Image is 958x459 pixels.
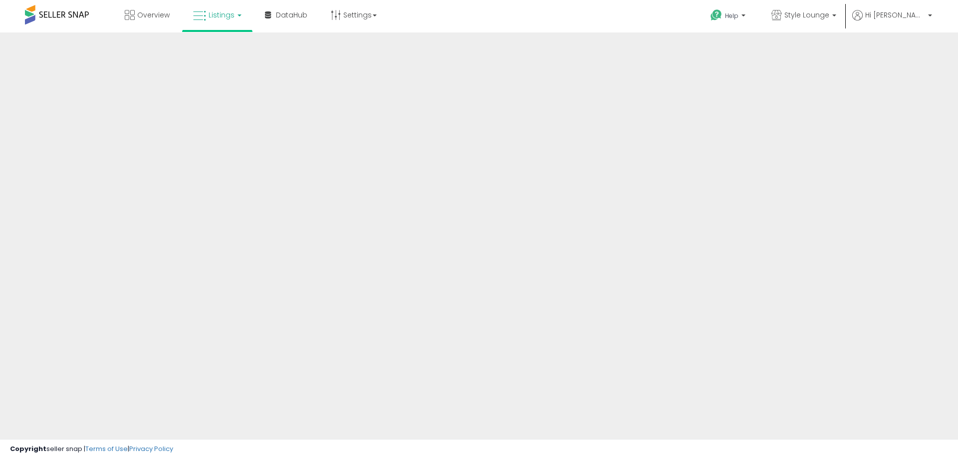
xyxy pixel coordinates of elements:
[710,9,722,21] i: Get Help
[784,10,829,20] span: Style Lounge
[137,10,170,20] span: Overview
[725,11,738,20] span: Help
[10,444,46,454] strong: Copyright
[209,10,235,20] span: Listings
[276,10,307,20] span: DataHub
[852,10,932,32] a: Hi [PERSON_NAME]
[703,1,755,32] a: Help
[10,445,173,454] div: seller snap | |
[129,444,173,454] a: Privacy Policy
[85,444,128,454] a: Terms of Use
[865,10,925,20] span: Hi [PERSON_NAME]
